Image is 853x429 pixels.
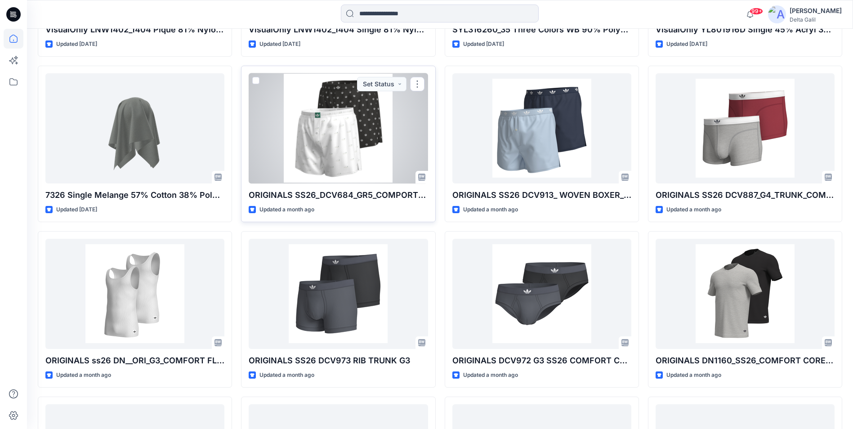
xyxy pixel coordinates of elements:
[56,40,97,49] p: Updated [DATE]
[259,40,300,49] p: Updated [DATE]
[790,16,842,23] div: Delta Galil
[750,8,763,15] span: 99+
[463,205,518,214] p: Updated a month ago
[45,23,224,36] p: VisualOnly LNW1402_1404 Pique 81% Nylon 19% Elastane
[259,371,314,380] p: Updated a month ago
[666,40,707,49] p: Updated [DATE]
[249,73,428,183] a: ORIGINALS SS26_DCV684_GR5_COMPORT CORE COTTON ICON_WOVEN_BOXER
[656,189,835,201] p: ORIGINALS SS26 DCV887_G4_TRUNK_COMFORT FLEX COTTON_BODY_V1
[452,73,631,183] a: ORIGINALS SS26 DCV913_ WOVEN BOXER_WAISTBAND_GR5_V1
[56,205,97,214] p: Updated [DATE]
[463,40,504,49] p: Updated [DATE]
[666,371,721,380] p: Updated a month ago
[790,5,842,16] div: [PERSON_NAME]
[56,371,111,380] p: Updated a month ago
[452,354,631,367] p: ORIGINALS DCV972 G3 SS26 COMFORT COTTON RIB BRIEF
[249,354,428,367] p: ORIGINALS SS26 DCV973 RIB TRUNK G3
[656,73,835,183] a: ORIGINALS SS26 DCV887_G4_TRUNK_COMFORT FLEX COTTON_BODY_V1
[656,354,835,367] p: ORIGINALS DN1160_SS26_COMFORT CORE ORGANIC_COTTON_T SHIRT_G2
[45,189,224,201] p: 7326 Single Melange 57% Cotton 38% Polyester 5% Elastane 150g
[452,189,631,201] p: ORIGINALS SS26 DCV913_ WOVEN BOXER_WAISTBAND_GR5_V1
[768,5,786,23] img: avatar
[656,239,835,349] a: ORIGINALS DN1160_SS26_COMFORT CORE ORGANIC_COTTON_T SHIRT_G2
[452,239,631,349] a: ORIGINALS DCV972 G3 SS26 COMFORT COTTON RIB BRIEF
[656,23,835,36] p: VisualOnly YL801916D Single 45% Acryl 34% Recycled Polyester 11% Bamboo 10% Elastane 140g
[45,239,224,349] a: ORIGINALS ss26 DN__ORI_G3_COMFORT FLEX COTTON RIB_TANK TOP-retro rib
[45,354,224,367] p: ORIGINALS ss26 DN__ORI_G3_COMFORT FLEX COTTON RIB_TANK TOP-retro rib
[249,23,428,36] p: VisualOnly LNW1402_1404 Single 81% Nylon 19% Elastane
[249,189,428,201] p: ORIGINALS SS26_DCV684_GR5_COMPORT CORE COTTON ICON_WOVEN_BOXER
[452,23,631,36] p: SYL316260_35 Three Colors WB 90% Polyester 10% Spandex 438g
[259,205,314,214] p: Updated a month ago
[666,205,721,214] p: Updated a month ago
[249,239,428,349] a: ORIGINALS SS26 DCV973 RIB TRUNK G3
[463,371,518,380] p: Updated a month ago
[45,73,224,183] a: 7326 Single Melange 57% Cotton 38% Polyester 5% Elastane 150g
